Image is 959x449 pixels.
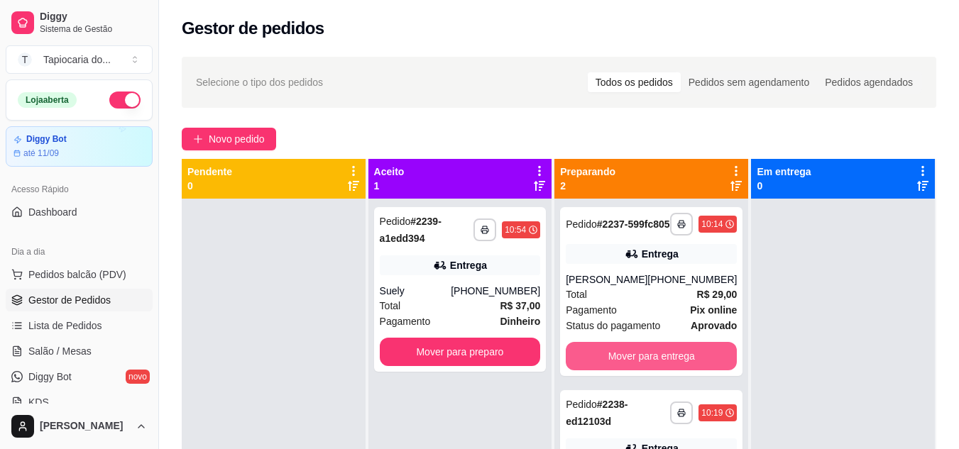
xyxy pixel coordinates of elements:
[187,179,232,193] p: 0
[196,74,323,90] span: Selecione o tipo dos pedidos
[6,365,153,388] a: Diggy Botnovo
[380,298,401,314] span: Total
[500,300,540,311] strong: R$ 37,00
[28,205,77,219] span: Dashboard
[28,395,49,409] span: KDS
[588,72,681,92] div: Todos os pedidos
[380,216,442,244] strong: # 2239-a1edd394
[690,304,737,316] strong: Pix online
[566,302,617,318] span: Pagamento
[6,126,153,167] a: Diggy Botaté 11/09
[566,318,660,333] span: Status do pagamento
[6,6,153,40] a: DiggySistema de Gestão
[500,316,540,327] strong: Dinheiro
[566,287,587,302] span: Total
[40,420,130,433] span: [PERSON_NAME]
[182,128,276,150] button: Novo pedido
[681,72,817,92] div: Pedidos sem agendamento
[757,165,811,179] p: Em entrega
[6,391,153,414] a: KDS
[566,399,597,410] span: Pedido
[566,399,628,427] strong: # 2238-ed12103d
[380,216,411,227] span: Pedido
[757,179,811,193] p: 0
[374,165,405,179] p: Aceito
[6,240,153,263] div: Dia a dia
[187,165,232,179] p: Pendente
[380,338,541,366] button: Mover para preparo
[647,272,737,287] div: [PHONE_NUMBER]
[6,340,153,362] a: Salão / Mesas
[182,17,324,40] h2: Gestor de pedidos
[450,258,487,272] div: Entrega
[28,370,72,384] span: Diggy Bot
[566,342,737,370] button: Mover para entrega
[642,247,679,261] div: Entrega
[18,52,32,67] span: T
[380,284,451,298] div: Suely
[817,72,921,92] div: Pedidos agendados
[697,289,738,300] strong: R$ 29,00
[6,314,153,337] a: Lista de Pedidos
[40,23,147,35] span: Sistema de Gestão
[701,407,723,418] div: 10:19
[597,218,670,230] strong: # 2237-599fc805
[6,263,153,286] button: Pedidos balcão (PDV)
[209,131,265,147] span: Novo pedido
[6,178,153,201] div: Acesso Rápido
[560,165,615,179] p: Preparando
[23,148,59,159] article: até 11/09
[374,179,405,193] p: 1
[18,92,77,108] div: Loja aberta
[691,320,737,331] strong: aprovado
[701,218,723,230] div: 10:14
[505,224,526,235] div: 10:54
[43,52,111,67] div: Tapiocaria do ...
[566,218,597,230] span: Pedido
[451,284,540,298] div: [PHONE_NUMBER]
[560,179,615,193] p: 2
[6,289,153,311] a: Gestor de Pedidos
[28,267,126,282] span: Pedidos balcão (PDV)
[193,134,203,144] span: plus
[26,134,67,145] article: Diggy Bot
[6,201,153,223] a: Dashboard
[40,11,147,23] span: Diggy
[109,92,141,109] button: Alterar Status
[28,344,92,358] span: Salão / Mesas
[6,45,153,74] button: Select a team
[566,272,647,287] div: [PERSON_NAME]
[380,314,431,329] span: Pagamento
[6,409,153,443] button: [PERSON_NAME]
[28,318,102,333] span: Lista de Pedidos
[28,293,111,307] span: Gestor de Pedidos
